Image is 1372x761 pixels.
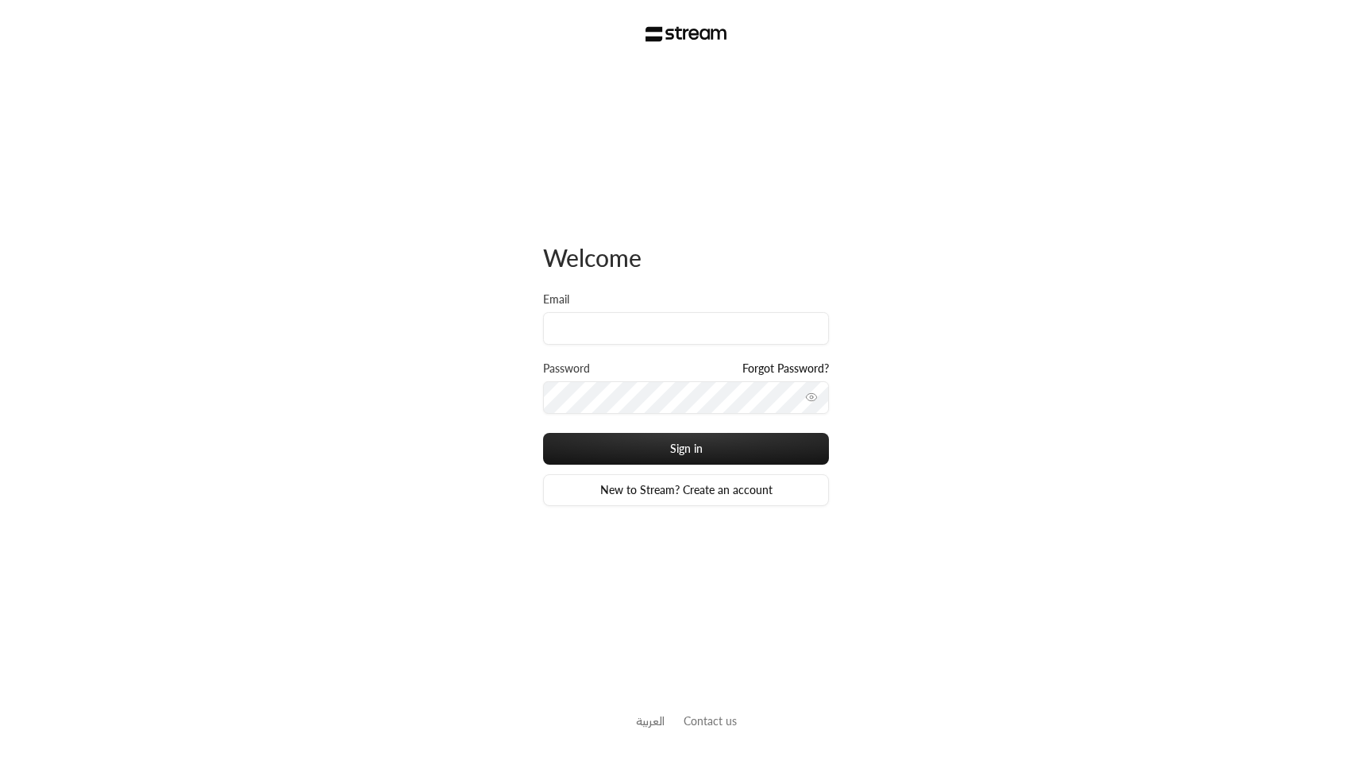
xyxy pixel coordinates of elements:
img: Stream Logo [646,26,727,42]
button: toggle password visibility [799,384,824,410]
label: Email [543,292,569,307]
label: Password [543,361,590,377]
button: Contact us [684,713,737,729]
button: Sign in [543,433,829,465]
a: العربية [636,706,665,736]
a: Contact us [684,714,737,728]
a: New to Stream? Create an account [543,474,829,506]
a: Forgot Password? [742,361,829,377]
span: Welcome [543,243,642,272]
